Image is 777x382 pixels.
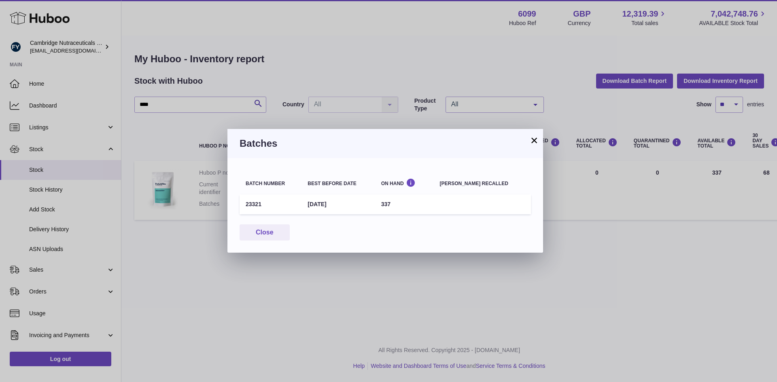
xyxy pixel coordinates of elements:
div: On Hand [381,178,428,186]
div: [PERSON_NAME] recalled [440,181,525,186]
td: [DATE] [301,194,375,214]
td: 23321 [240,194,301,214]
button: Close [240,224,290,241]
div: Best before date [308,181,369,186]
td: 337 [375,194,434,214]
div: Batch number [246,181,295,186]
button: × [529,135,539,145]
h3: Batches [240,137,531,150]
